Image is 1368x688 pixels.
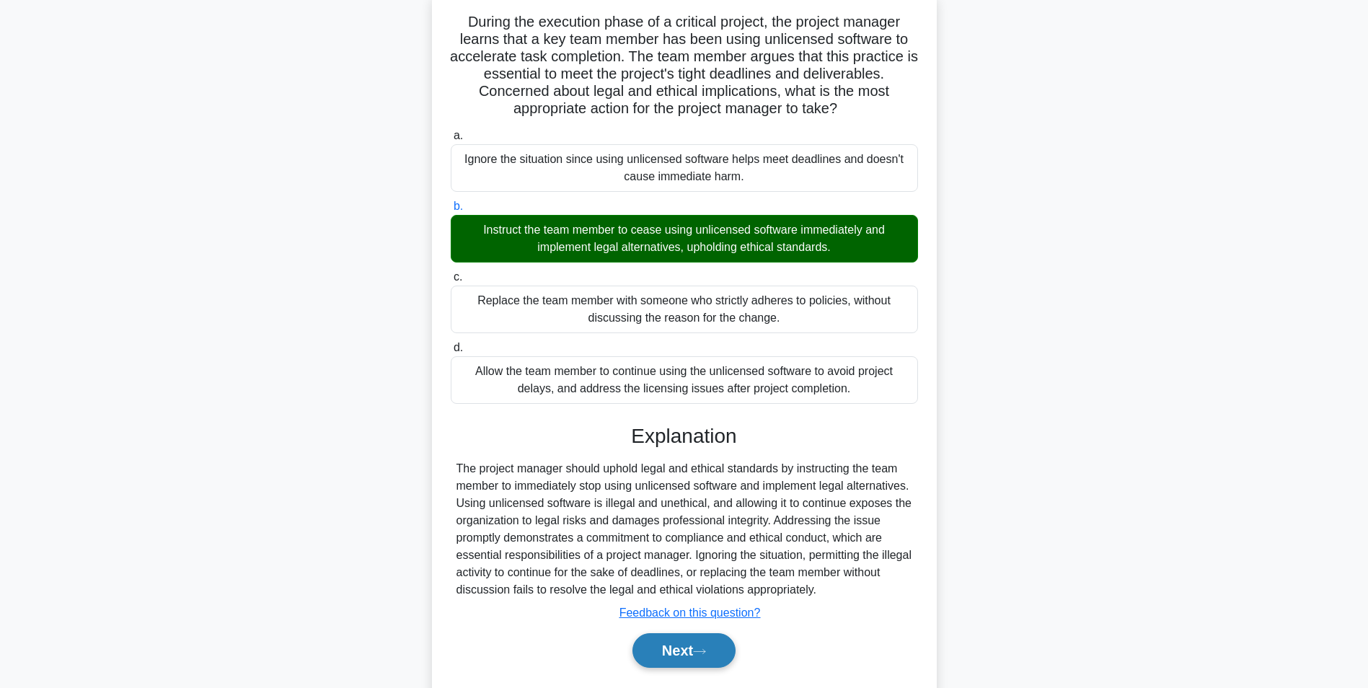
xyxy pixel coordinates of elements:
[451,215,918,263] div: Instruct the team member to cease using unlicensed software immediately and implement legal alter...
[451,356,918,404] div: Allow the team member to continue using the unlicensed software to avoid project delays, and addr...
[632,633,736,668] button: Next
[454,270,462,283] span: c.
[451,286,918,333] div: Replace the team member with someone who strictly adheres to policies, without discussing the rea...
[454,341,463,353] span: d.
[454,129,463,141] span: a.
[459,424,909,449] h3: Explanation
[456,460,912,599] div: The project manager should uphold legal and ethical standards by instructing the team member to i...
[619,607,761,619] a: Feedback on this question?
[449,13,919,118] h5: During the execution phase of a critical project, the project manager learns that a key team memb...
[454,200,463,212] span: b.
[451,144,918,192] div: Ignore the situation since using unlicensed software helps meet deadlines and doesn't cause immed...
